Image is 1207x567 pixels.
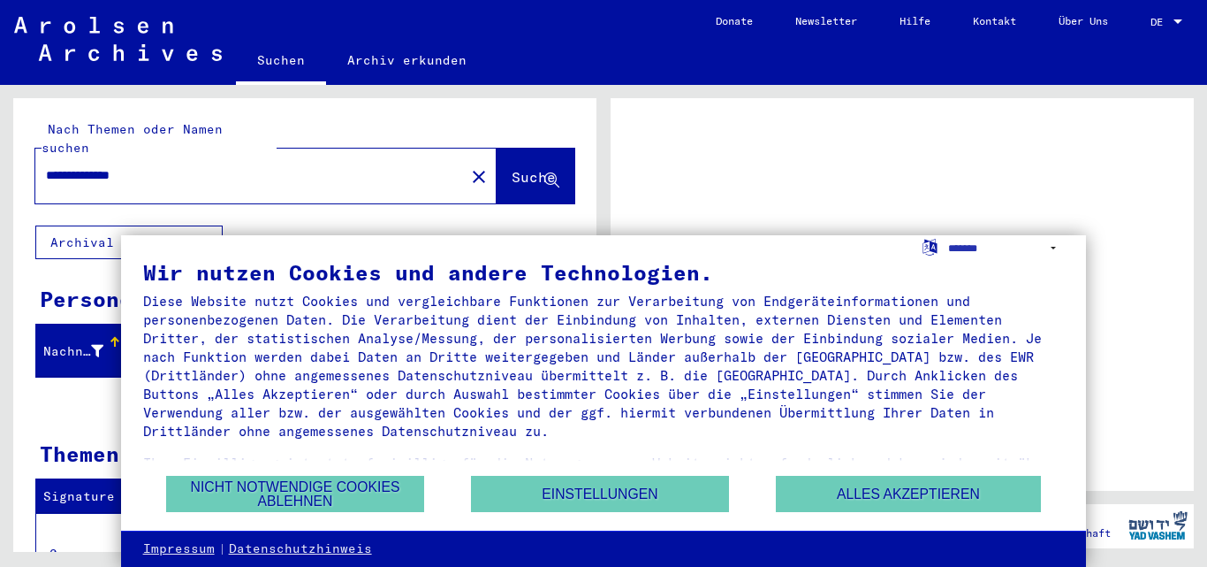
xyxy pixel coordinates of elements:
a: Datenschutzhinweis [229,540,372,558]
a: Impressum [143,540,215,558]
div: Signature [43,487,144,506]
button: Alles akzeptieren [776,476,1041,512]
mat-header-cell: Nachname [36,326,122,376]
select: Sprache auswählen [948,235,1064,261]
button: Clear [461,158,497,194]
mat-icon: close [468,166,490,188]
button: Archival tree units [35,226,223,259]
img: yv_logo.png [1125,503,1191,548]
div: Signature [43,483,162,511]
div: Wir nutzen Cookies und andere Technologien. [143,262,1065,283]
a: Archiv erkunden [326,39,488,81]
span: Suche [512,168,556,186]
mat-label: Nach Themen oder Namen suchen [42,121,223,156]
div: Diese Website nutzt Cookies und vergleichbare Funktionen zur Verarbeitung von Endgeräteinformatio... [143,292,1065,441]
img: Arolsen_neg.svg [14,17,222,61]
button: Suche [497,149,574,203]
a: Suchen [236,39,326,85]
div: Nachname [43,342,103,361]
button: Nicht notwendige Cookies ablehnen [166,476,424,512]
button: Einstellungen [471,476,729,512]
span: DE [1150,16,1170,28]
div: Nachname [43,337,125,365]
div: Themen [40,438,119,470]
div: Personen [40,283,146,315]
label: Sprache auswählen [921,238,939,255]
